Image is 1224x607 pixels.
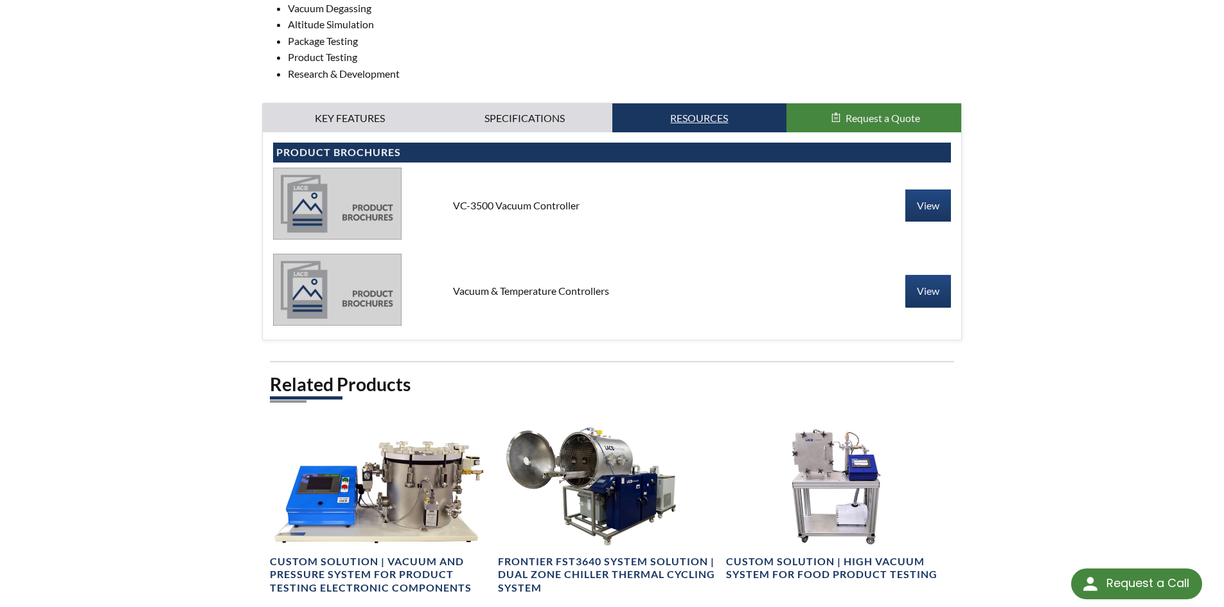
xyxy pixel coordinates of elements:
a: Specifications [438,103,612,133]
li: Research & Development [288,66,962,82]
div: Request a Call [1106,568,1189,598]
h2: Related Products [270,373,955,396]
div: VC-3500 Vacuum Controller [443,198,782,213]
a: View [905,189,951,222]
img: product_brochures-81b49242bb8394b31c113ade466a77c846893fb1009a796a1a03a1a1c57cbc37.jpg [273,254,402,326]
img: round button [1080,574,1101,594]
li: Package Testing [288,33,962,49]
button: Request a Quote [786,103,961,133]
img: product_brochures-81b49242bb8394b31c113ade466a77c846893fb1009a796a1a03a1a1c57cbc37.jpg [273,168,402,240]
h4: Frontier FST3640 System Solution | Dual Zone Chiller Thermal Cycling System [498,555,718,595]
a: Resources [612,103,787,133]
li: Product Testing [288,49,962,66]
div: Request a Call [1071,568,1202,599]
a: Key Features [263,103,438,133]
h4: Custom Solution | Vacuum and Pressure System for Product Testing Electronic Components [270,555,490,595]
a: View [905,275,951,307]
div: Vacuum & Temperature Controllers [443,284,782,298]
h4: Product Brochures [276,146,948,159]
a: Front view of tabletop mounted vacuum and pressure system with vertical cylindrical chamber and v... [270,425,490,595]
a: Thermal Vacuum System for Spacecraft Imaging Testing, SS Chamber, angled viewFrontier FST3640 Sys... [498,425,718,595]
li: Altitude Simulation [288,16,962,33]
h4: Custom Solution | High Vacuum System for Food Product Testing [726,555,946,582]
span: Request a Quote [846,112,920,124]
a: High Vacuum Product Testing SystemCustom Solution | High Vacuum System for Food Product Testing [726,425,946,582]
